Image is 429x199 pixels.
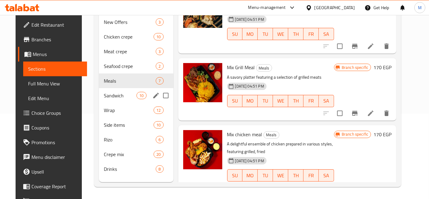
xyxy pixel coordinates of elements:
span: [DATE] 04:51 PM [233,83,267,89]
span: Coupons [31,124,82,131]
button: TH [288,95,304,107]
a: Edit menu item [367,43,374,50]
span: Upsell [31,168,82,175]
span: FR [306,96,316,105]
a: Edit menu item [367,110,374,117]
span: TH [291,96,301,105]
h6: 170 EGP [373,63,391,72]
span: SA [321,96,332,105]
a: Coupons [18,120,87,135]
button: TU [258,28,273,40]
span: Side items [104,121,154,129]
span: Crepe mix [104,151,154,158]
div: Seafood crepe2 [99,59,173,73]
img: Mix Grill Meal [183,63,222,102]
a: Menu disclaimer [18,150,87,164]
span: 8 [156,166,163,172]
span: Promotions [31,139,82,146]
div: items [156,165,163,173]
button: WE [273,28,288,40]
span: Mix Grill Meal [227,63,255,72]
span: [DATE] 04:51 PM [233,17,267,22]
span: WE [275,171,286,180]
span: Meals [264,131,279,138]
span: Meals [104,77,156,84]
span: New Offers [104,18,156,26]
button: MO [242,169,258,182]
span: SU [230,171,240,180]
span: FR [306,30,316,39]
button: SU [227,28,243,40]
span: MO [245,30,255,39]
div: Meals [256,64,272,72]
span: 3 [156,49,163,54]
p: A savory platter featuring a selection of grilled meats [227,73,334,81]
div: items [154,121,163,129]
a: Branches [18,32,87,47]
button: delete [379,106,394,121]
span: WE [275,96,286,105]
div: Drinks8 [99,162,173,176]
a: Choice Groups [18,106,87,120]
span: [DATE] 04:51 PM [233,158,267,164]
a: Edit Menu [23,91,87,106]
button: MO [242,28,258,40]
span: SU [230,96,240,105]
span: 20 [154,152,163,157]
span: 2 [156,63,163,69]
h6: 170 EGP [373,130,391,139]
button: TH [288,28,304,40]
button: MO [242,95,258,107]
div: Wrap [104,107,154,114]
div: items [154,107,163,114]
span: 12 [154,107,163,113]
button: WE [273,95,288,107]
span: 10 [137,93,146,99]
span: Choice Groups [31,109,82,117]
span: Edit Menu [28,95,82,102]
span: SA [321,171,332,180]
div: Sandwich10edit [99,88,173,103]
span: Select to update [333,181,346,194]
img: Mix chicken meal [183,130,222,169]
span: Select to update [333,107,346,120]
span: Seafood crepe [104,62,156,70]
span: Select to update [333,40,346,53]
div: Wrap12 [99,103,173,118]
button: TU [258,95,273,107]
span: Menus [33,51,82,58]
button: delete [379,39,394,54]
span: WE [275,30,286,39]
div: Meat crepe3 [99,44,173,59]
button: FR [304,169,319,182]
button: Branch-specific-item [347,39,362,54]
span: Menu disclaimer [31,153,82,161]
button: SU [227,169,243,182]
span: FR [306,171,316,180]
span: Meat crepe [104,48,156,55]
div: items [154,151,163,158]
button: delete [379,180,394,195]
span: Coverage Report [31,183,82,190]
span: Branch specific [339,131,371,137]
button: SU [227,95,243,107]
div: Side items10 [99,118,173,132]
span: Rizo [104,136,156,143]
span: M [418,4,422,11]
span: Full Menu View [28,80,82,87]
span: TH [291,171,301,180]
span: Branches [31,36,82,43]
div: Rizo6 [99,132,173,147]
button: TH [288,169,304,182]
button: edit [151,91,161,100]
span: TU [260,30,271,39]
span: 7 [156,78,163,84]
span: 10 [154,122,163,128]
button: SA [319,28,334,40]
span: Sections [28,65,82,73]
span: Chicken crepe [104,33,154,40]
span: Meals [256,65,272,72]
nav: Menu sections [99,12,173,179]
